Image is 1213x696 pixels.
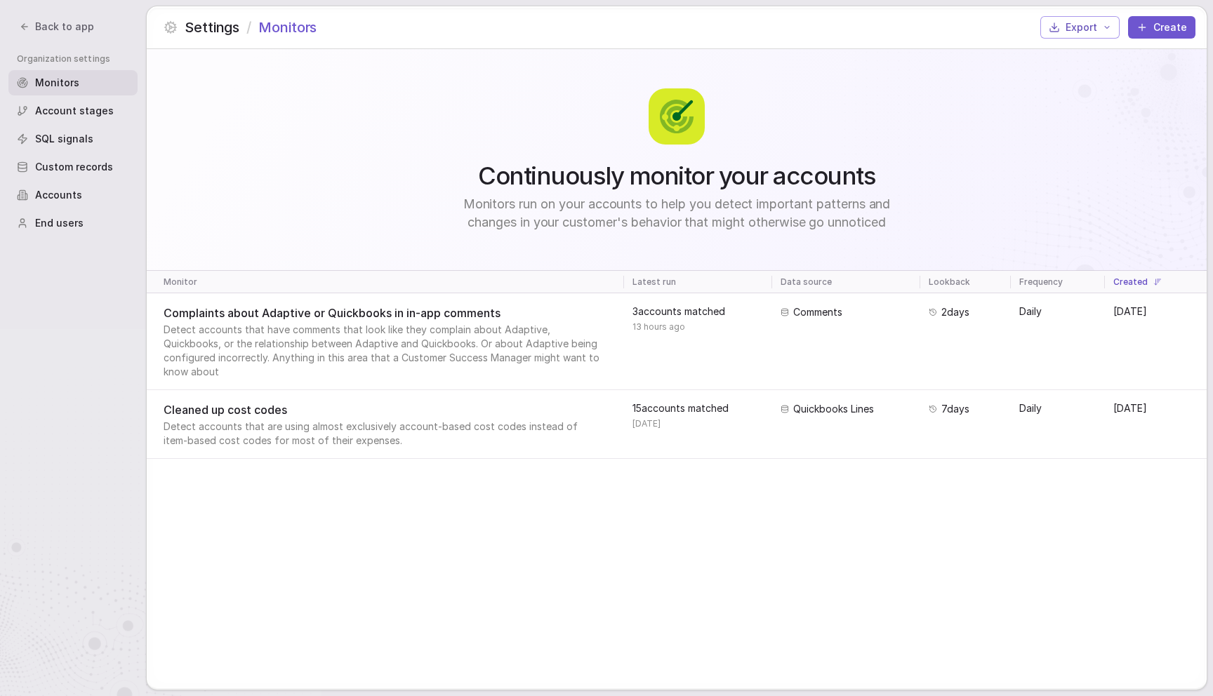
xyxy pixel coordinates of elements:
span: Continuously monitor your accounts [478,161,875,189]
span: [DATE] [1113,304,1198,319]
span: Account stages [35,104,114,118]
span: Organization settings [17,53,138,65]
span: Complaints about Adaptive or Quickbooks in in-app comments [164,304,604,321]
span: 3 accounts matched [632,304,764,319]
span: Accounts [35,188,82,202]
span: 15 accounts matched [632,401,764,415]
span: Latest run [632,276,676,288]
a: SQL signals [8,126,138,152]
span: Detect accounts that have comments that look like they complain about Adaptive, Quickbooks, or th... [164,323,604,379]
span: Monitors [35,76,79,90]
span: SQL signals [35,132,93,146]
span: 13 hours ago [632,321,764,333]
span: Back to app [35,20,94,34]
span: Monitors run on your accounts to help you detect important patterns and changes in your customer'... [449,195,904,232]
span: Daily [1019,402,1042,414]
a: Custom records [8,154,138,180]
span: Custom records [35,160,113,174]
span: [DATE] [632,418,764,429]
span: 2 days [941,304,969,319]
a: Monitors [8,70,138,95]
span: 7 days [941,401,969,416]
span: Data source [781,276,832,288]
button: Export [1040,16,1120,39]
span: Monitor [164,276,197,288]
span: Lookback [929,276,970,288]
a: End users [8,210,138,236]
a: Accounts [8,182,138,208]
span: Frequency [1019,276,1063,288]
a: Account stages [8,98,138,123]
button: Create [1128,16,1195,39]
span: Detect accounts that are using almost exclusively account-based cost codes instead of item-based ... [164,420,604,448]
span: Settings [185,18,239,37]
span: Quickbooks Lines [793,401,874,416]
span: [DATE] [1113,401,1198,415]
span: Comments [793,304,842,319]
span: Daily [1019,305,1042,317]
span: Monitors [258,18,317,37]
img: Signal [649,88,705,145]
span: Cleaned up cost codes [164,401,604,418]
span: / [246,18,251,37]
span: End users [35,216,84,230]
button: Back to app [11,17,102,36]
span: Created [1113,276,1148,288]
